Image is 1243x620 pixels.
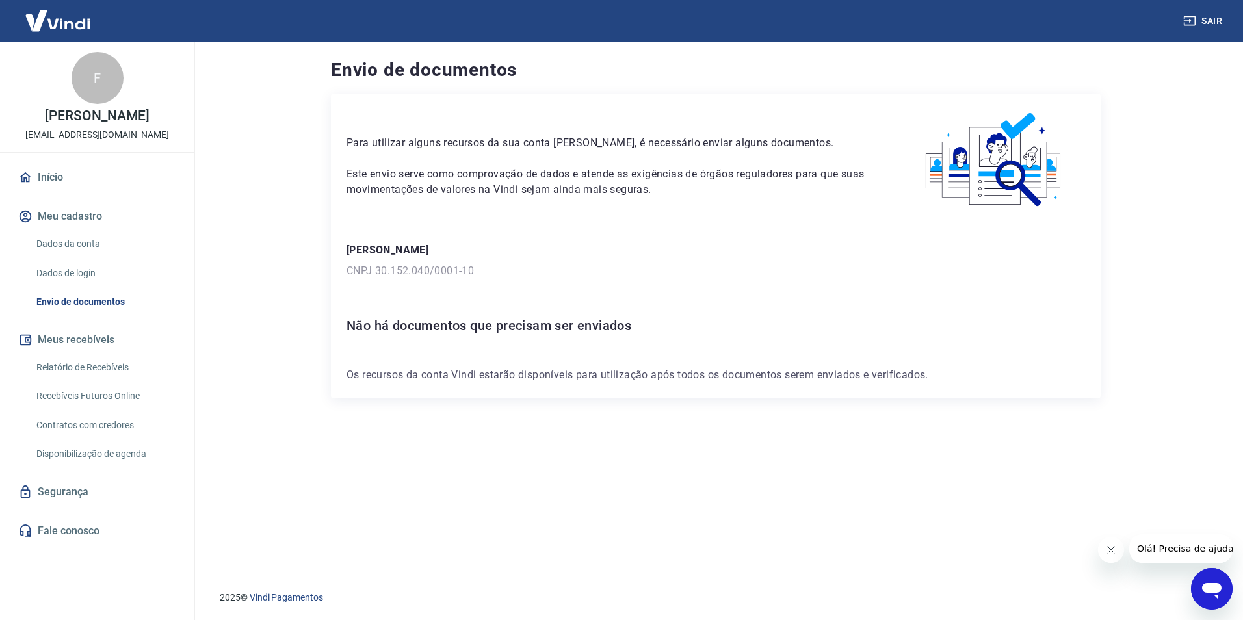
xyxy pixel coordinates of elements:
[1098,537,1124,563] iframe: Close message
[8,9,109,19] span: Olá! Precisa de ajuda?
[25,128,169,142] p: [EMAIL_ADDRESS][DOMAIN_NAME]
[31,441,179,467] a: Disponibilização de agenda
[31,260,179,287] a: Dados de login
[31,354,179,381] a: Relatório de Recebíveis
[16,517,179,545] a: Fale conosco
[45,109,149,123] p: [PERSON_NAME]
[904,109,1085,211] img: waiting_documents.41d9841a9773e5fdf392cede4d13b617.svg
[347,263,1085,279] p: CNPJ 30.152.040/0001-10
[31,412,179,439] a: Contratos com credores
[16,326,179,354] button: Meus recebíveis
[31,231,179,257] a: Dados da conta
[1181,9,1227,33] button: Sair
[250,592,323,602] a: Vindi Pagamentos
[16,1,100,40] img: Vindi
[220,591,1212,604] p: 2025 ©
[347,315,1085,336] h6: Não há documentos que precisam ser enviados
[72,52,124,104] div: F
[16,202,179,231] button: Meu cadastro
[1191,568,1233,610] iframe: Button to launch messaging window
[31,383,179,409] a: Recebíveis Futuros Online
[347,135,872,151] p: Para utilizar alguns recursos da sua conta [PERSON_NAME], é necessário enviar alguns documentos.
[347,367,1085,383] p: Os recursos da conta Vindi estarão disponíveis para utilização após todos os documentos serem env...
[347,166,872,198] p: Este envio serve como comprovação de dados e atende as exigências de órgãos reguladores para que ...
[347,242,1085,258] p: [PERSON_NAME]
[31,289,179,315] a: Envio de documentos
[16,163,179,192] a: Início
[16,478,179,506] a: Segurança
[331,57,1101,83] h4: Envio de documentos
[1129,534,1233,563] iframe: Message from company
